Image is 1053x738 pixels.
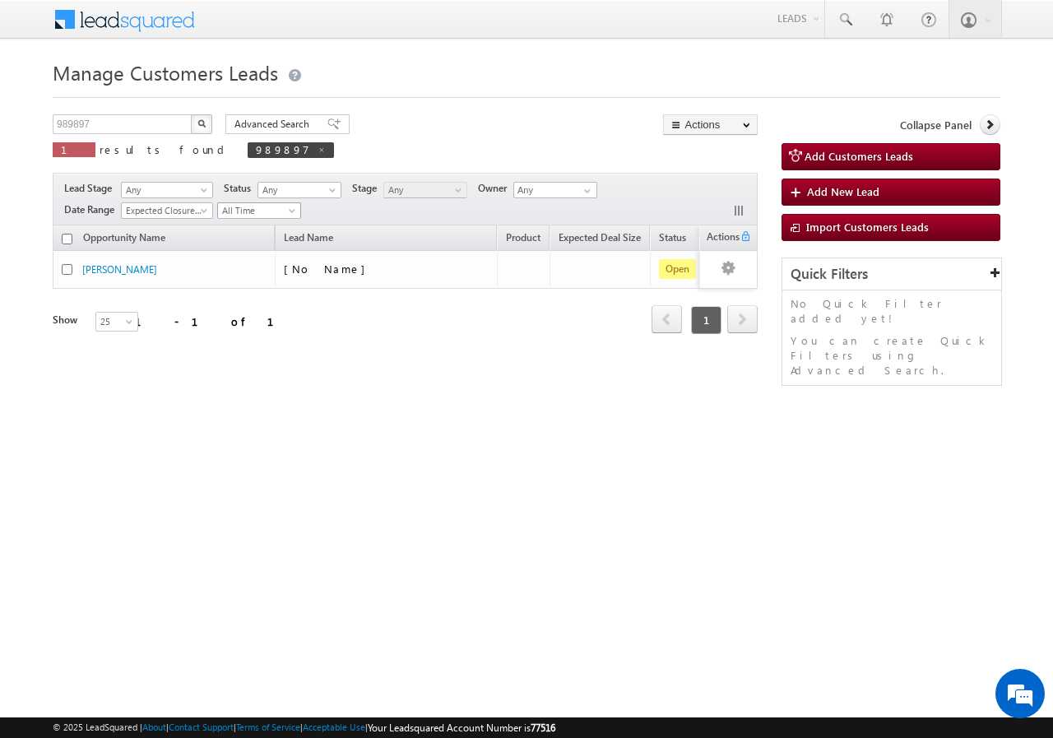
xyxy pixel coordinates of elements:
[62,234,72,244] input: Check all records
[53,720,555,736] span: © 2025 LeadSquared | | | | |
[384,183,462,197] span: Any
[135,312,294,331] div: 1 - 1 of 1
[284,262,373,276] span: [No Name]
[256,142,309,156] span: 989897
[727,305,758,333] span: next
[258,183,336,197] span: Any
[352,181,383,196] span: Stage
[506,231,540,244] span: Product
[53,59,278,86] span: Manage Customers Leads
[121,202,213,219] a: Expected Closure Date
[257,182,341,198] a: Any
[900,118,972,132] span: Collapse Panel
[218,203,296,218] span: All Time
[122,183,207,197] span: Any
[478,181,513,196] span: Owner
[75,229,174,250] a: Opportunity Name
[121,182,213,198] a: Any
[659,259,696,279] span: Open
[383,182,467,198] a: Any
[61,142,87,156] span: 1
[96,314,140,329] span: 25
[791,333,993,378] p: You can create Quick Filters using Advanced Search.
[53,313,82,327] div: Show
[550,229,649,250] a: Expected Deal Size
[197,119,206,128] img: Search
[663,114,758,135] button: Actions
[782,258,1001,290] div: Quick Filters
[83,231,165,244] span: Opportunity Name
[806,220,929,234] span: Import Customers Leads
[95,312,138,332] a: 25
[791,296,993,326] p: No Quick Filter added yet!
[727,307,758,333] a: next
[142,722,166,732] a: About
[531,722,555,734] span: 77516
[807,184,879,198] span: Add New Lead
[100,142,230,156] span: results found
[691,306,721,334] span: 1
[276,229,341,250] span: Lead Name
[368,722,555,734] span: Your Leadsquared Account Number is
[575,183,596,199] a: Show All Items
[122,203,207,218] span: Expected Closure Date
[652,305,682,333] span: prev
[651,229,694,250] a: Status
[217,202,301,219] a: All Time
[559,231,641,244] span: Expected Deal Size
[82,263,157,276] a: [PERSON_NAME]
[236,722,300,732] a: Terms of Service
[64,181,118,196] span: Lead Stage
[700,228,740,249] span: Actions
[64,202,121,217] span: Date Range
[805,149,913,163] span: Add Customers Leads
[234,117,314,132] span: Advanced Search
[224,181,257,196] span: Status
[652,307,682,333] a: prev
[169,722,234,732] a: Contact Support
[513,182,597,198] input: Type to Search
[303,722,365,732] a: Acceptable Use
